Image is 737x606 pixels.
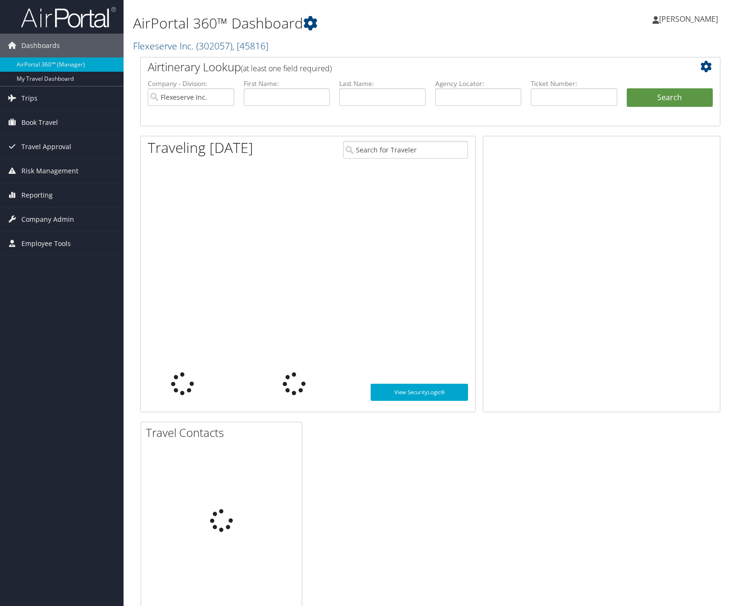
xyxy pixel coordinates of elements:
label: Company - Division: [148,79,234,88]
span: [PERSON_NAME] [659,14,718,24]
a: Flexeserve Inc. [133,39,268,52]
h1: AirPortal 360™ Dashboard [133,13,529,33]
span: Trips [21,86,38,110]
span: Travel Approval [21,135,71,159]
h2: Travel Contacts [146,425,302,441]
span: , [ 45816 ] [232,39,268,52]
span: Dashboards [21,34,60,57]
span: Risk Management [21,159,78,183]
a: View SecurityLogic® [371,384,468,401]
span: Employee Tools [21,232,71,256]
h2: Airtinerary Lookup [148,59,664,75]
label: Agency Locator: [435,79,522,88]
span: Reporting [21,183,53,207]
span: Book Travel [21,111,58,134]
a: [PERSON_NAME] [652,5,727,33]
label: Ticket Number: [531,79,617,88]
input: Search for Traveler [343,141,468,159]
h1: Traveling [DATE] [148,138,253,158]
label: Last Name: [339,79,426,88]
label: First Name: [244,79,330,88]
span: ( 302057 ) [196,39,232,52]
span: (at least one field required) [241,63,332,74]
img: airportal-logo.png [21,6,116,28]
button: Search [627,88,713,107]
span: Company Admin [21,208,74,231]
